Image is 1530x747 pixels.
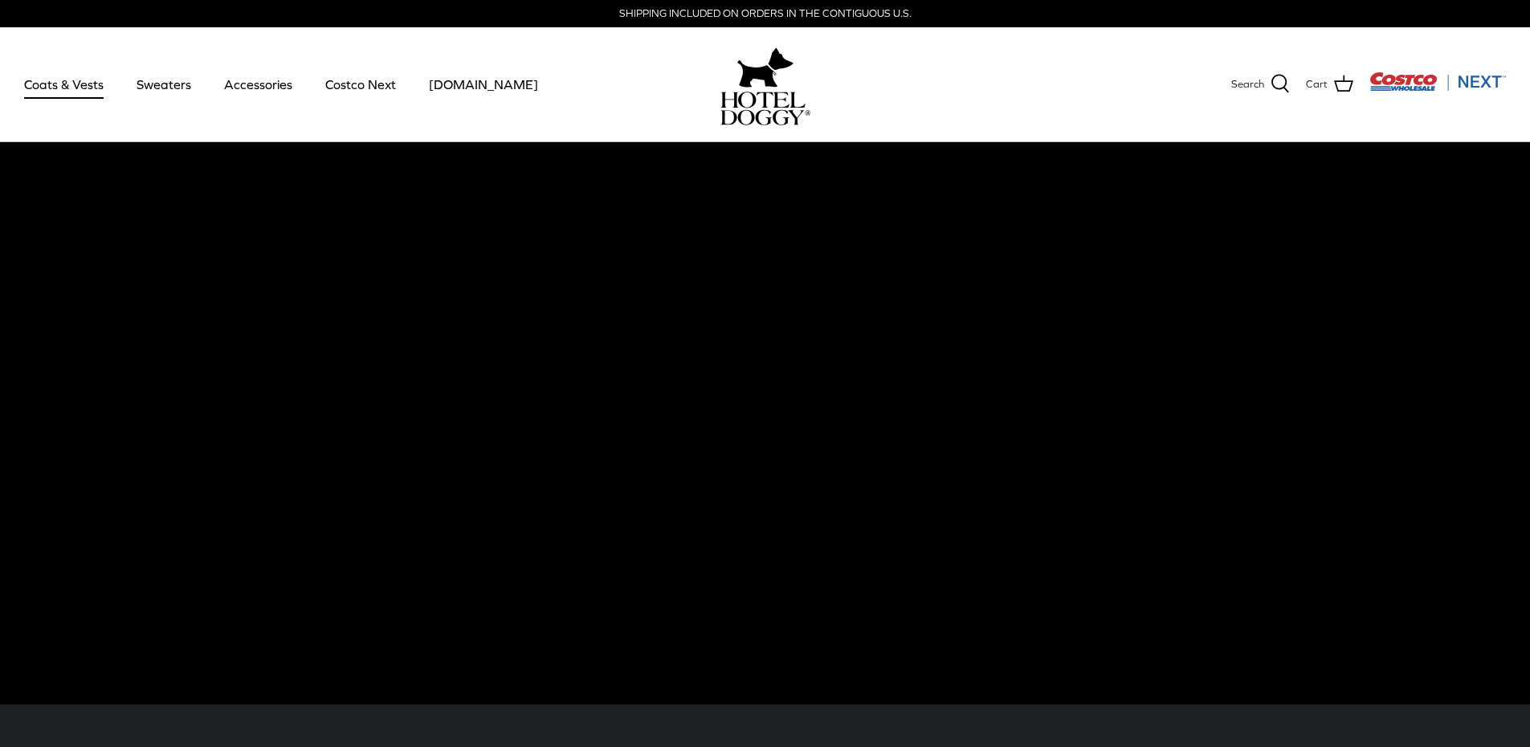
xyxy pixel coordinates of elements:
img: hoteldoggy.com [737,43,794,92]
span: Cart [1306,76,1328,93]
img: Costco Next [1369,71,1506,92]
span: Search [1231,76,1264,93]
a: [DOMAIN_NAME] [414,57,553,112]
a: Sweaters [122,57,206,112]
a: Cart [1306,74,1353,95]
a: Visit Costco Next [1369,82,1506,94]
a: Accessories [210,57,307,112]
img: hoteldoggycom [720,92,810,125]
a: Search [1231,74,1290,95]
a: hoteldoggy.com hoteldoggycom [720,43,810,125]
a: Coats & Vests [10,57,118,112]
a: Costco Next [311,57,410,112]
